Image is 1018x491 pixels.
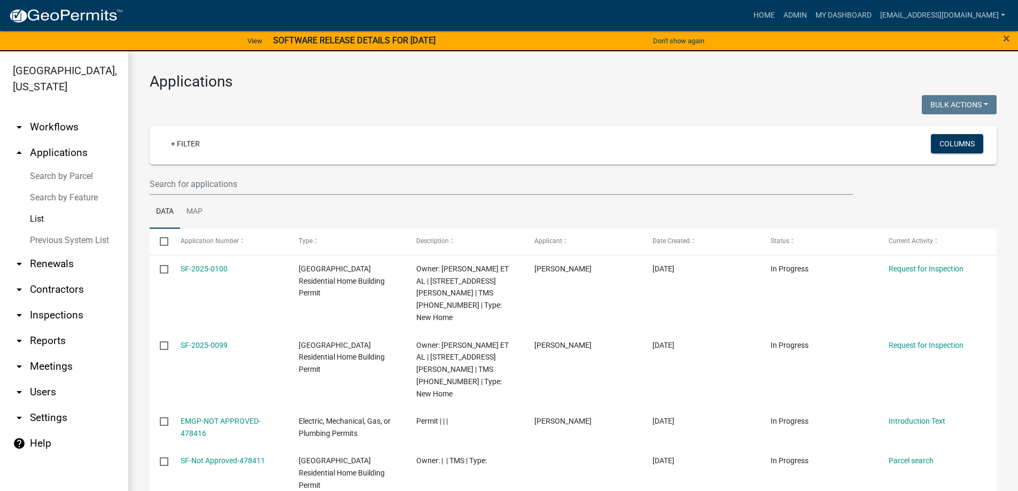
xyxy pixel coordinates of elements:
button: Columns [931,134,983,153]
a: [EMAIL_ADDRESS][DOMAIN_NAME] [876,5,1009,26]
datatable-header-cell: Current Activity [879,229,997,254]
i: arrow_drop_down [13,283,26,296]
span: 09/15/2025 [652,341,674,349]
datatable-header-cell: Status [760,229,879,254]
span: Type [299,237,313,245]
span: Current Activity [889,237,933,245]
span: Ken Hyman [534,341,592,349]
i: arrow_drop_down [13,258,26,270]
a: Request for Inspection [889,341,963,349]
span: Abbeville County Residential Home Building Permit [299,264,385,298]
span: Owner: JOYCE SHAIN ET AL | 805 BROOKS ST | TMS 122-05-03-017 | Type: New Home [416,264,509,322]
span: Owner: | | TMS | Type: [416,456,487,465]
span: Abbeville County Residential Home Building Permit [299,341,385,374]
i: arrow_drop_down [13,334,26,347]
datatable-header-cell: Application Number [170,229,288,254]
h3: Applications [150,73,997,91]
i: arrow_drop_down [13,386,26,399]
span: Applicant [534,237,562,245]
a: SF-2025-0100 [181,264,228,273]
span: 09/15/2025 [652,456,674,465]
i: arrow_drop_down [13,360,26,373]
span: 09/15/2025 [652,417,674,425]
a: My Dashboard [811,5,876,26]
datatable-header-cell: Select [150,229,170,254]
span: In Progress [771,341,809,349]
a: View [243,32,267,50]
span: Permit | | | [416,417,448,425]
span: Status [771,237,789,245]
a: Home [749,5,779,26]
span: In Progress [771,264,809,273]
span: Description [416,237,449,245]
input: Search for applications [150,173,853,195]
a: EMGP-NOT APPROVED-478416 [181,417,261,438]
i: arrow_drop_down [13,121,26,134]
datatable-header-cell: Description [406,229,524,254]
a: Parcel search [889,456,934,465]
span: In Progress [771,456,809,465]
span: Electric, Mechanical, Gas, or Plumbing Permits [299,417,391,438]
button: Don't show again [649,32,709,50]
span: Abbeville County Residential Home Building Permit [299,456,385,489]
span: Jimmy Hunsinger [534,417,592,425]
i: arrow_drop_up [13,146,26,159]
a: SF-Not Approved-478411 [181,456,265,465]
button: Close [1003,32,1010,45]
span: Owner: JOYCE SHAIN ET AL | 803 BROOKS ST | TMS 122-05-03-017 | Type: New Home [416,341,509,398]
a: SF-2025-0099 [181,341,228,349]
span: Date Created [652,237,690,245]
button: Bulk Actions [922,95,997,114]
span: × [1003,31,1010,46]
i: arrow_drop_down [13,309,26,322]
strong: SOFTWARE RELEASE DETAILS FOR [DATE] [273,35,436,45]
a: Admin [779,5,811,26]
datatable-header-cell: Applicant [524,229,642,254]
i: arrow_drop_down [13,411,26,424]
span: 09/15/2025 [652,264,674,273]
span: Ken Hyman [534,264,592,273]
a: Map [180,195,209,229]
span: Application Number [181,237,239,245]
a: Introduction Text [889,417,945,425]
i: help [13,437,26,450]
a: + Filter [162,134,208,153]
a: Data [150,195,180,229]
datatable-header-cell: Date Created [642,229,760,254]
datatable-header-cell: Type [288,229,406,254]
a: Request for Inspection [889,264,963,273]
span: In Progress [771,417,809,425]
